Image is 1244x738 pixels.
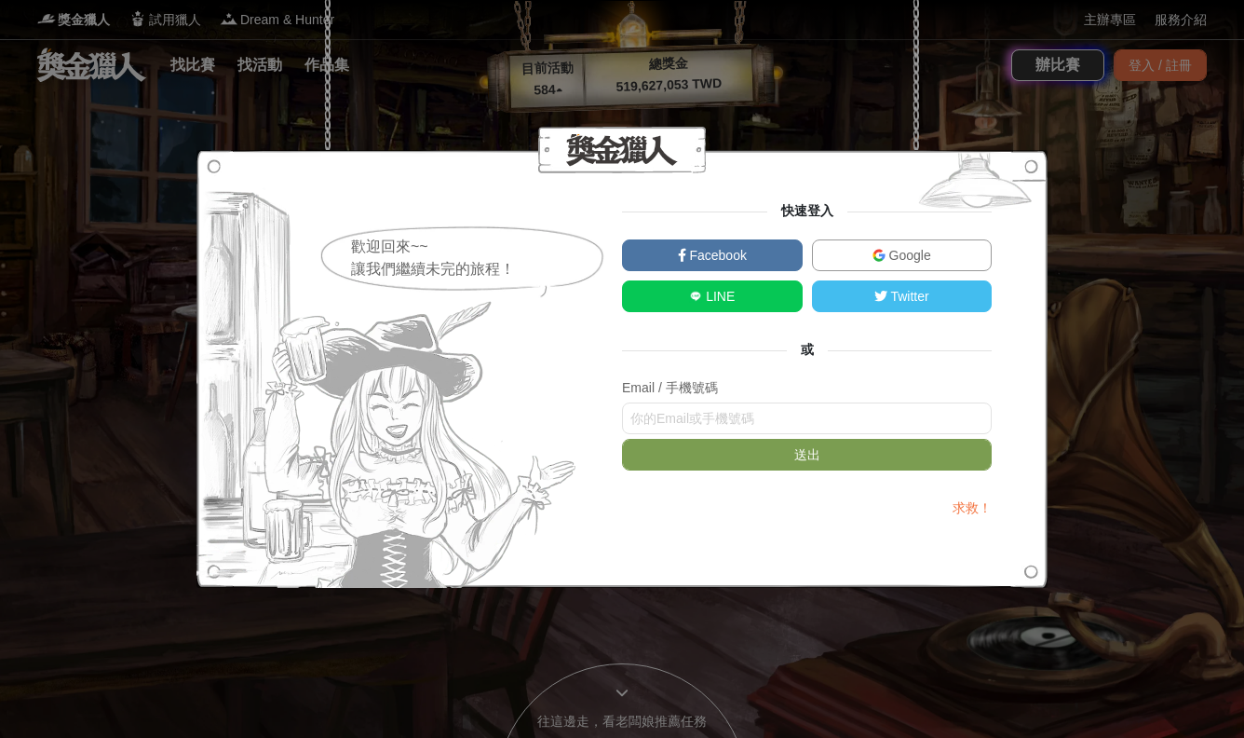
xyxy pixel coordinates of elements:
span: Facebook [686,248,747,263]
img: Signup [903,150,1048,220]
span: 快速登入 [767,203,847,218]
div: Email / 手機號碼 [622,378,992,398]
span: LINE [702,289,735,304]
span: Twitter [887,289,929,304]
div: 讓我們繼續未完的旅程！ [351,258,606,280]
span: 或 [787,342,828,357]
input: 你的Email或手機號碼 [622,403,992,434]
img: LINE [689,290,702,303]
span: Google [886,248,931,263]
a: 求救！ [953,500,992,515]
img: Signup [196,150,583,588]
button: 送出 [622,439,992,471]
div: 歡迎回來~~ [351,236,606,258]
img: Google [872,249,886,262]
